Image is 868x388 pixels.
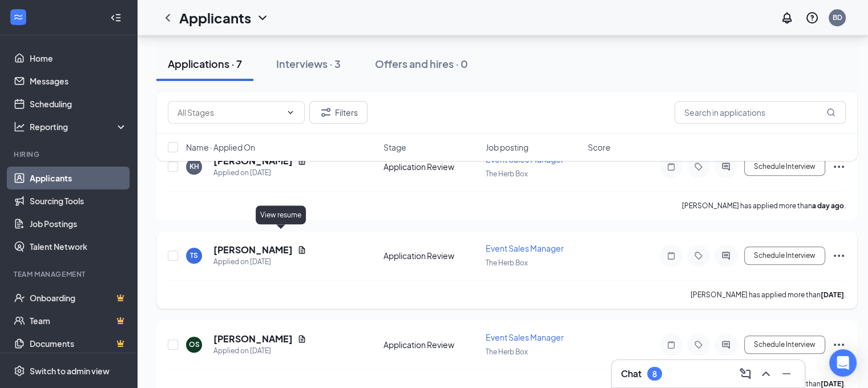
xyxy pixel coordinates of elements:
[213,256,306,268] div: Applied on [DATE]
[186,142,255,153] span: Name · Applied On
[719,251,733,260] svg: ActiveChat
[213,333,293,345] h5: [PERSON_NAME]
[744,246,825,265] button: Schedule Interview
[652,369,657,379] div: 8
[256,205,306,224] div: View resume
[30,189,127,212] a: Sourcing Tools
[30,286,127,309] a: OnboardingCrown
[744,336,825,354] button: Schedule Interview
[30,121,128,132] div: Reporting
[168,56,242,71] div: Applications · 7
[821,290,844,299] b: [DATE]
[179,8,251,27] h1: Applicants
[383,339,479,350] div: Application Review
[30,70,127,92] a: Messages
[691,290,846,300] p: [PERSON_NAME] has applied more than .
[829,349,857,377] div: Open Intercom Messenger
[30,47,127,70] a: Home
[14,365,25,377] svg: Settings
[276,56,341,71] div: Interviews · 3
[213,345,306,357] div: Applied on [DATE]
[30,212,127,235] a: Job Postings
[777,365,796,383] button: Minimize
[621,367,641,380] h3: Chat
[13,11,24,23] svg: WorkstreamLogo
[738,367,752,381] svg: ComposeMessage
[30,365,110,377] div: Switch to admin view
[309,101,368,124] button: Filter Filters
[826,108,835,117] svg: MagnifyingGlass
[177,106,281,119] input: All Stages
[486,169,528,178] span: The Herb Box
[664,340,678,349] svg: Note
[486,332,564,342] span: Event Sales Manager
[14,149,125,159] div: Hiring
[383,142,406,153] span: Stage
[213,167,306,179] div: Applied on [DATE]
[14,121,25,132] svg: Analysis
[383,250,479,261] div: Application Review
[805,11,819,25] svg: QuestionInfo
[821,379,844,388] b: [DATE]
[30,309,127,332] a: TeamCrown
[832,249,846,262] svg: Ellipses
[14,269,125,279] div: Team Management
[30,167,127,189] a: Applicants
[486,243,564,253] span: Event Sales Manager
[30,332,127,355] a: DocumentsCrown
[297,334,306,343] svg: Document
[692,340,705,349] svg: Tag
[675,101,846,124] input: Search in applications
[736,365,754,383] button: ComposeMessage
[719,340,733,349] svg: ActiveChat
[759,367,773,381] svg: ChevronUp
[30,92,127,115] a: Scheduling
[692,251,705,260] svg: Tag
[319,106,333,119] svg: Filter
[757,365,775,383] button: ChevronUp
[664,251,678,260] svg: Note
[780,367,793,381] svg: Minimize
[780,11,794,25] svg: Notifications
[161,11,175,25] svg: ChevronLeft
[30,235,127,258] a: Talent Network
[110,12,122,23] svg: Collapse
[682,201,846,211] p: [PERSON_NAME] has applied more than .
[486,347,528,356] span: The Herb Box
[588,142,611,153] span: Score
[486,142,528,153] span: Job posting
[375,56,468,71] div: Offers and hires · 0
[256,11,269,25] svg: ChevronDown
[190,250,198,260] div: TS
[189,339,200,349] div: OS
[297,245,306,254] svg: Document
[486,258,528,267] span: The Herb Box
[832,338,846,351] svg: Ellipses
[812,201,844,210] b: a day ago
[286,108,295,117] svg: ChevronDown
[213,244,293,256] h5: [PERSON_NAME]
[833,13,842,22] div: BD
